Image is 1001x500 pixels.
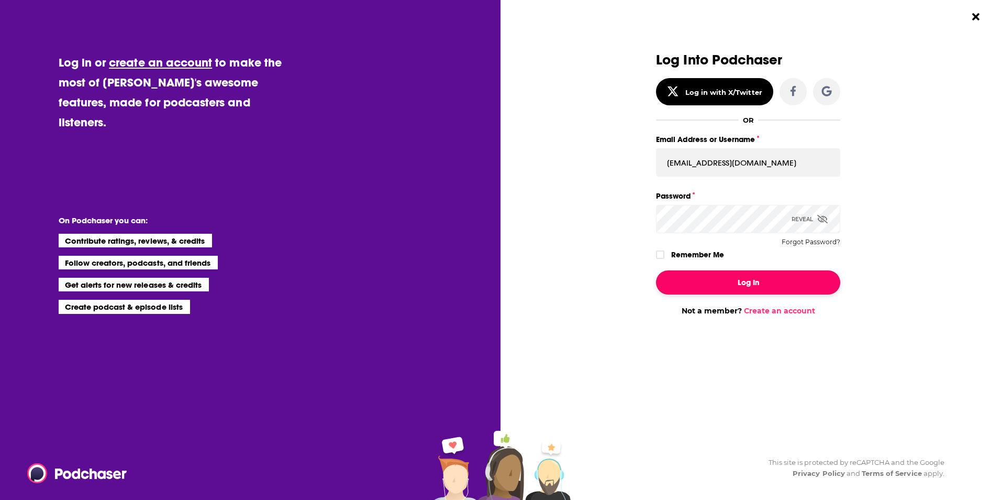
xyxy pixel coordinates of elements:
button: Log In [656,270,840,295]
li: On Podchaser you can: [59,215,268,225]
div: OR [743,116,754,124]
input: Email Address or Username [656,148,840,177]
button: Forgot Password? [782,238,840,246]
label: Password [656,189,840,203]
h3: Log Into Podchaser [656,52,840,68]
li: Contribute ratings, reviews, & credits [59,234,213,247]
div: Log in with X/Twitter [685,88,762,96]
label: Email Address or Username [656,133,840,146]
div: Not a member? [656,306,840,316]
a: Terms of Service [862,469,922,477]
li: Follow creators, podcasts, and friends [59,256,218,269]
div: Reveal [792,205,828,233]
img: Podchaser - Follow, Share and Rate Podcasts [27,463,128,483]
a: Privacy Policy [793,469,845,477]
li: Get alerts for new releases & credits [59,278,209,291]
div: This site is protected by reCAPTCHA and the Google and apply. [760,457,944,479]
button: Log in with X/Twitter [656,78,773,105]
a: Podchaser - Follow, Share and Rate Podcasts [27,463,119,483]
a: create an account [109,55,212,70]
button: Close Button [966,7,986,27]
label: Remember Me [671,248,724,262]
a: Create an account [744,306,815,316]
li: Create podcast & episode lists [59,300,190,313]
